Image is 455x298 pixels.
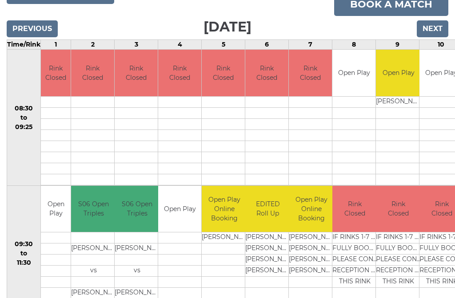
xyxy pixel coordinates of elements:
[115,243,160,255] td: [PERSON_NAME]
[71,266,116,277] td: vs
[158,40,202,50] td: 4
[245,255,290,266] td: [PERSON_NAME]
[376,232,421,243] td: IF RINKS 1-7 ARE
[41,50,71,96] td: Rink Closed
[289,50,332,96] td: Rink Closed
[376,50,421,96] td: Open Play
[158,186,201,232] td: Open Play
[245,186,290,232] td: EDITED Roll Up
[332,40,376,50] td: 8
[7,20,58,37] input: Previous
[245,50,288,96] td: Rink Closed
[332,50,375,96] td: Open Play
[332,232,377,243] td: IF RINKS 1-7 ARE
[289,232,334,243] td: [PERSON_NAME]
[158,50,201,96] td: Rink Closed
[202,232,247,243] td: [PERSON_NAME]
[115,266,160,277] td: vs
[202,186,247,232] td: Open Play Online Booking
[332,243,377,255] td: FULLY BOOKED
[202,40,245,50] td: 5
[202,50,245,96] td: Rink Closed
[376,186,421,232] td: Rink Closed
[376,40,419,50] td: 9
[332,186,377,232] td: Rink Closed
[71,243,116,255] td: [PERSON_NAME]
[71,186,116,232] td: S06 Open Triples
[376,255,421,266] td: PLEASE CONTACT
[245,243,290,255] td: [PERSON_NAME]
[115,40,158,50] td: 3
[115,186,160,232] td: S06 Open Triples
[7,40,41,50] td: Time/Rink
[289,255,334,266] td: [PERSON_NAME]
[289,186,334,232] td: Open Play Online Booking
[332,266,377,277] td: RECEPTION TO BOOK
[245,40,289,50] td: 6
[289,40,332,50] td: 7
[289,266,334,277] td: [PERSON_NAME]
[289,243,334,255] td: [PERSON_NAME]
[332,255,377,266] td: PLEASE CONTACT
[376,277,421,288] td: THIS RINK
[71,40,115,50] td: 2
[245,232,290,243] td: [PERSON_NAME]
[332,277,377,288] td: THIS RINK
[376,96,421,107] td: [PERSON_NAME]
[71,50,114,96] td: Rink Closed
[7,50,41,186] td: 08:30 to 09:25
[245,266,290,277] td: [PERSON_NAME]
[41,186,71,232] td: Open Play
[115,50,158,96] td: Rink Closed
[417,20,448,37] input: Next
[41,40,71,50] td: 1
[376,243,421,255] td: FULLY BOOKED
[376,266,421,277] td: RECEPTION TO BOOK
